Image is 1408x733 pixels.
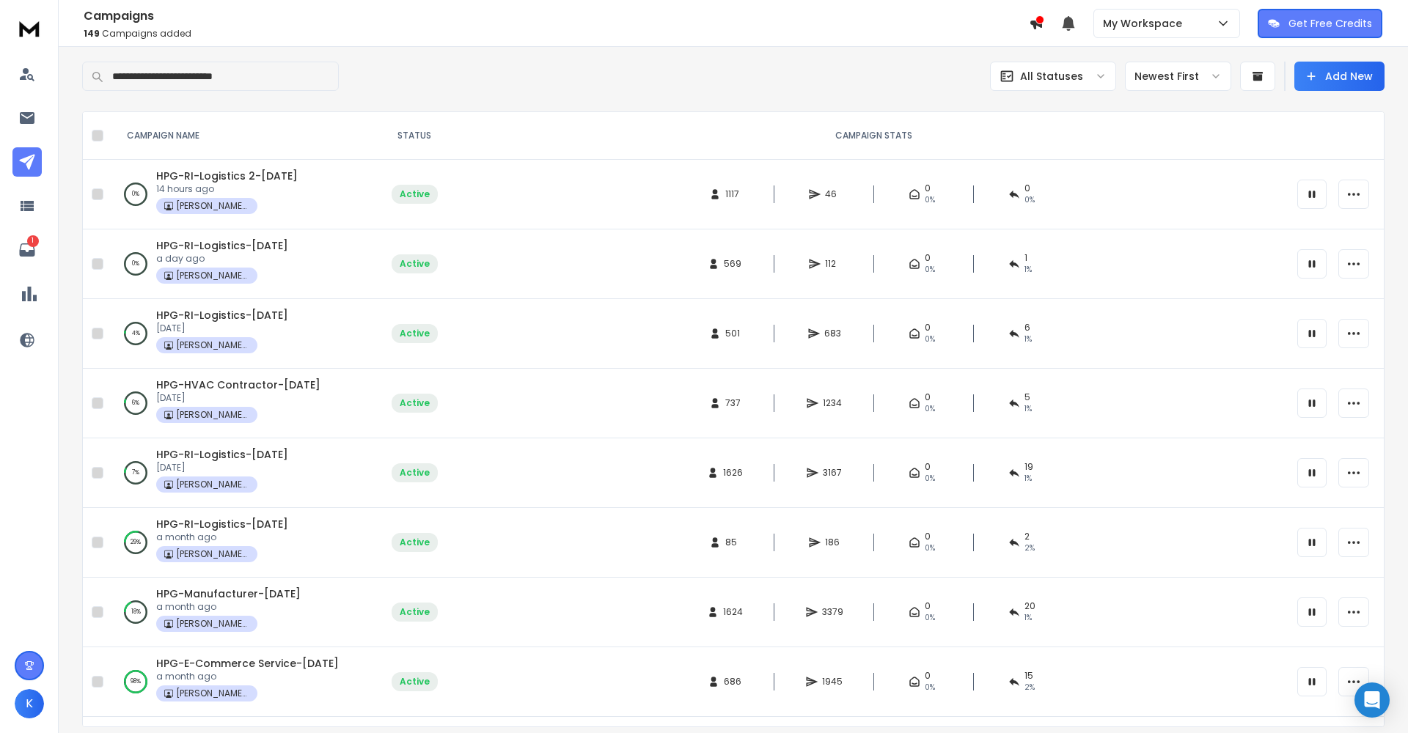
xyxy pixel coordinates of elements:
[925,183,931,194] span: 0
[176,479,249,490] p: [PERSON_NAME] Property Group
[84,27,100,40] span: 149
[400,258,430,270] div: Active
[176,618,249,630] p: [PERSON_NAME] Property Group
[925,334,935,345] span: 0%
[109,369,370,438] td: 6%HPG-HVAC Contractor-[DATE][DATE][PERSON_NAME] Property Group
[1024,334,1032,345] span: 1 %
[925,322,931,334] span: 0
[109,160,370,229] td: 0%HPG-RI-Logistics 2-[DATE]14 hours ago[PERSON_NAME] Property Group
[925,264,935,276] span: 0%
[822,606,843,618] span: 3379
[1024,531,1030,542] span: 2
[1024,252,1027,264] span: 1
[1024,542,1035,554] span: 2 %
[925,252,931,264] span: 0
[132,396,139,410] p: 6 %
[1294,62,1385,91] button: Add New
[925,461,931,473] span: 0
[400,397,430,409] div: Active
[15,689,44,718] button: K
[825,188,840,200] span: 46
[109,508,370,578] td: 29%HPG-RI-Logistics-[DATE]a month ago[PERSON_NAME] Property Group
[131,605,141,619] p: 18 %
[1020,69,1083,84] p: All Statuses
[825,537,840,548] span: 186
[1024,473,1032,485] span: 1 %
[84,28,1029,40] p: Campaigns added
[84,7,1029,25] h1: Campaigns
[824,328,841,339] span: 683
[1354,682,1390,718] div: Open Intercom Messenger
[1024,670,1033,682] span: 15
[176,548,249,560] p: [PERSON_NAME] Property Group
[176,409,249,421] p: [PERSON_NAME] Property Group
[156,671,339,682] p: a month ago
[725,397,741,409] span: 737
[156,323,288,334] p: [DATE]
[825,258,840,270] span: 112
[156,253,288,265] p: a day ago
[156,392,320,404] p: [DATE]
[132,257,139,271] p: 0 %
[400,467,430,479] div: Active
[12,235,42,265] a: 1
[370,112,458,160] th: STATUS
[132,326,140,341] p: 4 %
[109,229,370,299] td: 0%HPG-RI-Logistics-[DATE]a day ago[PERSON_NAME] Property Group
[27,235,39,247] p: 1
[725,328,740,339] span: 501
[156,169,298,183] span: HPG-RI-Logistics 2-[DATE]
[1258,9,1382,38] button: Get Free Credits
[925,670,931,682] span: 0
[823,397,842,409] span: 1234
[156,308,288,323] a: HPG-RI-Logistics-[DATE]
[822,676,843,688] span: 1945
[1024,194,1035,206] span: 0 %
[723,467,743,479] span: 1626
[458,112,1288,160] th: CAMPAIGN STATS
[131,535,141,550] p: 29 %
[925,194,935,206] span: 0%
[156,447,288,462] a: HPG-RI-Logistics-[DATE]
[156,586,301,601] a: HPG-Manufacturer-[DATE]
[156,531,288,543] p: a month ago
[156,656,339,671] a: HPG-E-Commerce Service-[DATE]
[1024,600,1035,612] span: 20
[925,600,931,612] span: 0
[131,674,141,689] p: 98 %
[723,606,743,618] span: 1624
[925,542,935,554] span: 0%
[925,403,935,415] span: 0%
[925,391,931,403] span: 0
[109,647,370,717] td: 98%HPG-E-Commerce Service-[DATE]a month ago[PERSON_NAME] Property Group
[925,682,935,693] span: 0%
[156,183,298,195] p: 14 hours ago
[400,537,430,548] div: Active
[1288,16,1372,31] p: Get Free Credits
[1024,461,1033,473] span: 19
[400,676,430,688] div: Active
[132,465,139,480] p: 7 %
[132,187,139,202] p: 0 %
[176,688,249,699] p: [PERSON_NAME] Property Group
[1103,16,1188,31] p: My Workspace
[109,112,370,160] th: CAMPAIGN NAME
[925,612,935,624] span: 0%
[156,377,320,392] span: HPG-HVAC Contractor-[DATE]
[15,15,44,42] img: logo
[1024,403,1032,415] span: 1 %
[109,299,370,369] td: 4%HPG-RI-Logistics-[DATE][DATE][PERSON_NAME] Property Group
[400,328,430,339] div: Active
[925,531,931,542] span: 0
[1125,62,1231,91] button: Newest First
[109,438,370,508] td: 7%HPG-RI-Logistics-[DATE][DATE][PERSON_NAME] Property Group
[1024,391,1030,403] span: 5
[156,517,288,531] span: HPG-RI-Logistics-[DATE]
[109,578,370,647] td: 18%HPG-Manufacturer-[DATE]a month ago[PERSON_NAME] Property Group
[156,238,288,253] a: HPG-RI-Logistics-[DATE]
